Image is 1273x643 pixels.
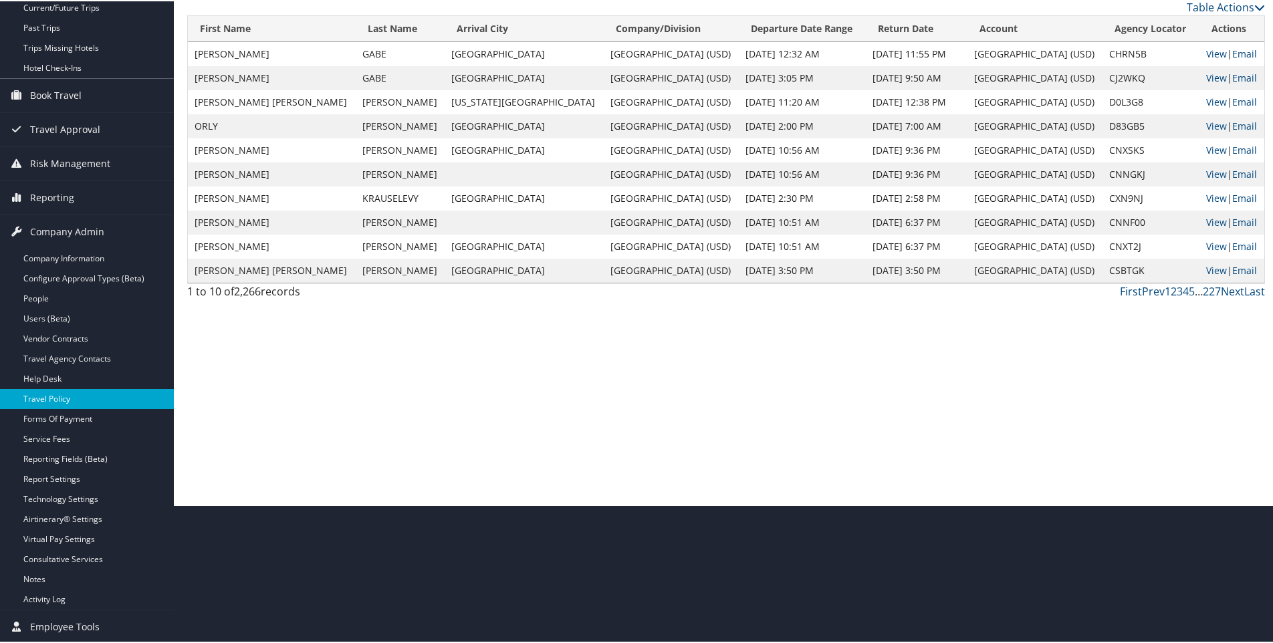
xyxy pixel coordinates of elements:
td: [GEOGRAPHIC_DATA] [445,113,604,137]
td: CXN9NJ [1103,185,1199,209]
td: [DATE] 12:38 PM [866,89,967,113]
td: KRAUSELEVY [356,185,445,209]
td: [GEOGRAPHIC_DATA] (USD) [967,209,1103,233]
a: View [1206,215,1227,227]
td: [GEOGRAPHIC_DATA] (USD) [967,185,1103,209]
td: [PERSON_NAME] [356,233,445,257]
a: 1 [1165,283,1171,297]
td: [GEOGRAPHIC_DATA] (USD) [967,137,1103,161]
a: View [1206,118,1227,131]
a: Email [1232,118,1257,131]
td: [DATE] 7:00 AM [866,113,967,137]
th: Account: activate to sort column ascending [967,15,1103,41]
a: First [1120,283,1142,297]
a: Next [1221,283,1244,297]
a: View [1206,94,1227,107]
th: Company/Division [604,15,739,41]
th: Return Date: activate to sort column ascending [866,15,967,41]
a: View [1206,166,1227,179]
a: 2 [1171,283,1177,297]
td: | [1199,233,1264,257]
td: GABE [356,41,445,65]
td: [PERSON_NAME] [356,137,445,161]
a: 3 [1177,283,1183,297]
a: Email [1232,166,1257,179]
td: [GEOGRAPHIC_DATA] (USD) [604,137,739,161]
a: Email [1232,239,1257,251]
td: [DATE] 10:56 AM [739,161,866,185]
td: [GEOGRAPHIC_DATA] [445,41,604,65]
td: [GEOGRAPHIC_DATA] (USD) [604,113,739,137]
th: First Name: activate to sort column ascending [188,15,356,41]
td: [GEOGRAPHIC_DATA] (USD) [967,161,1103,185]
th: Last Name: activate to sort column ascending [356,15,445,41]
td: [PERSON_NAME] [356,113,445,137]
td: [PERSON_NAME] [356,161,445,185]
td: [DATE] 2:58 PM [866,185,967,209]
a: View [1206,190,1227,203]
td: [PERSON_NAME] [PERSON_NAME] [188,257,356,281]
td: [DATE] 11:20 AM [739,89,866,113]
td: [DATE] 3:50 PM [739,257,866,281]
a: Last [1244,283,1265,297]
td: [DATE] 9:36 PM [866,137,967,161]
td: [GEOGRAPHIC_DATA] (USD) [604,65,739,89]
span: Risk Management [30,146,110,179]
td: CSBTGK [1103,257,1199,281]
td: [GEOGRAPHIC_DATA] (USD) [967,257,1103,281]
td: [DATE] 3:05 PM [739,65,866,89]
td: CNXSKS [1103,137,1199,161]
td: [GEOGRAPHIC_DATA] (USD) [604,257,739,281]
td: [DATE] 6:37 PM [866,233,967,257]
span: Employee Tools [30,609,100,642]
span: Book Travel [30,78,82,111]
td: [DATE] 10:51 AM [739,233,866,257]
span: … [1195,283,1203,297]
a: Email [1232,263,1257,275]
td: ORLY [188,113,356,137]
th: Arrival City: activate to sort column ascending [445,15,604,41]
td: CNXT2J [1103,233,1199,257]
td: [GEOGRAPHIC_DATA] (USD) [604,209,739,233]
td: [US_STATE][GEOGRAPHIC_DATA] [445,89,604,113]
th: Agency Locator: activate to sort column ascending [1103,15,1199,41]
span: Travel Approval [30,112,100,145]
td: [GEOGRAPHIC_DATA] (USD) [967,89,1103,113]
th: Departure Date Range: activate to sort column ascending [739,15,866,41]
td: D0L3G8 [1103,89,1199,113]
td: [GEOGRAPHIC_DATA] (USD) [604,161,739,185]
th: Actions [1199,15,1264,41]
td: CHRN5B [1103,41,1199,65]
a: View [1206,263,1227,275]
a: Email [1232,94,1257,107]
a: Email [1232,215,1257,227]
div: 1 to 10 of records [187,282,442,305]
td: [PERSON_NAME] [188,65,356,89]
span: 2,266 [234,283,261,297]
td: [GEOGRAPHIC_DATA] [445,257,604,281]
td: [GEOGRAPHIC_DATA] [445,233,604,257]
td: [DATE] 6:37 PM [866,209,967,233]
td: [PERSON_NAME] [188,233,356,257]
td: [PERSON_NAME] [356,209,445,233]
td: [PERSON_NAME] [188,41,356,65]
td: | [1199,89,1264,113]
td: | [1199,185,1264,209]
td: [PERSON_NAME] [188,161,356,185]
td: [GEOGRAPHIC_DATA] [445,185,604,209]
td: [DATE] 3:50 PM [866,257,967,281]
td: [GEOGRAPHIC_DATA] (USD) [604,41,739,65]
a: View [1206,46,1227,59]
a: Prev [1142,283,1165,297]
td: [GEOGRAPHIC_DATA] (USD) [967,65,1103,89]
td: [PERSON_NAME] [356,257,445,281]
a: Email [1232,70,1257,83]
td: [GEOGRAPHIC_DATA] (USD) [604,233,739,257]
td: | [1199,41,1264,65]
td: CJ2WKQ [1103,65,1199,89]
td: [PERSON_NAME] [PERSON_NAME] [188,89,356,113]
td: [PERSON_NAME] [356,89,445,113]
td: | [1199,209,1264,233]
td: [DATE] 10:56 AM [739,137,866,161]
a: View [1206,142,1227,155]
